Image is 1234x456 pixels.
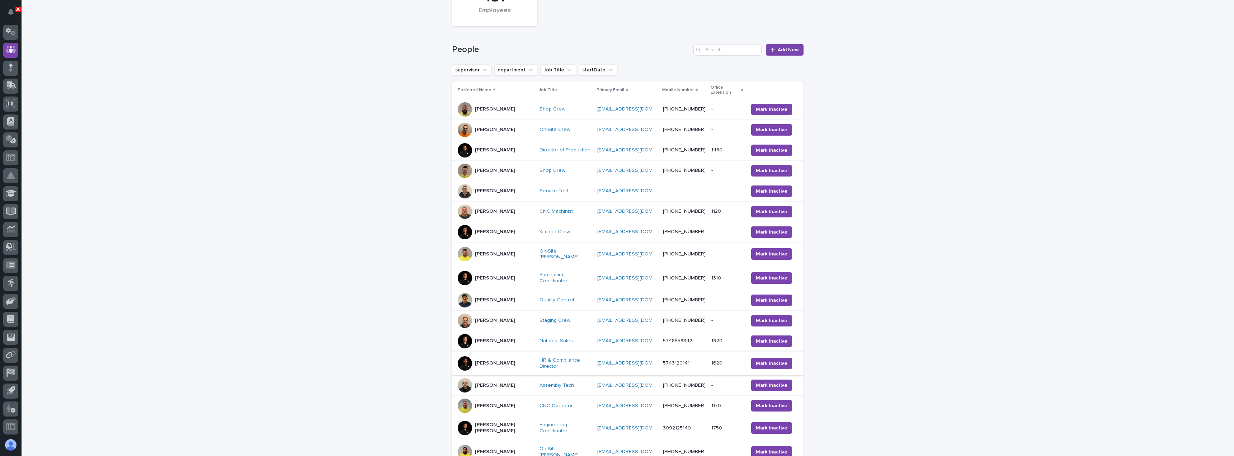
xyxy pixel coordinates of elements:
a: CNC Operator [540,403,573,409]
p: [PERSON_NAME] [475,168,515,174]
p: [PERSON_NAME] [475,106,515,112]
button: users-avatar [3,437,18,452]
p: 1920 [711,337,724,344]
a: Director of Production [540,147,590,153]
span: Mark Inactive [756,317,787,324]
p: [PERSON_NAME] [475,251,515,257]
p: 1450 [711,146,724,153]
p: - [711,105,714,112]
span: Mark Inactive [756,250,787,258]
p: Preferred Name [458,86,491,94]
button: Mark Inactive [751,295,792,306]
span: Mark Inactive [756,208,787,215]
p: 1620 [711,359,724,366]
button: Mark Inactive [751,422,792,434]
a: [EMAIL_ADDRESS][DOMAIN_NAME] [597,383,678,388]
tr: [PERSON_NAME]Kitchen Crew [EMAIL_ADDRESS][DOMAIN_NAME] [PHONE_NUMBER]-- Mark Inactive [452,222,804,242]
a: [PHONE_NUMBER] [663,168,706,173]
a: Service Tech [540,188,570,194]
a: [EMAIL_ADDRESS][DOMAIN_NAME] [597,168,678,173]
a: [EMAIL_ADDRESS][DOMAIN_NAME] [597,449,678,454]
tr: [PERSON_NAME] [PERSON_NAME]Engineering Coordinator [EMAIL_ADDRESS][DOMAIN_NAME] 30921251401750175... [452,416,804,440]
a: [PHONE_NUMBER] [663,276,706,281]
button: Mark Inactive [751,124,792,136]
button: department [494,64,537,76]
span: Mark Inactive [756,360,787,367]
a: HR & Compliance Director [540,357,592,370]
p: - [711,227,714,235]
span: Mark Inactive [756,229,787,236]
a: [EMAIL_ADDRESS][DOMAIN_NAME] [597,297,678,302]
button: Mark Inactive [751,165,792,177]
a: Staging Crew [540,318,570,324]
p: 1120 [711,207,722,215]
a: [PHONE_NUMBER] [663,147,706,152]
a: [PHONE_NUMBER] [663,229,706,234]
p: [PERSON_NAME] [475,275,515,281]
p: [PERSON_NAME] [475,147,515,153]
p: - [711,316,714,324]
p: - [711,447,714,455]
button: Mark Inactive [751,315,792,326]
p: [PERSON_NAME] [475,318,515,324]
tr: [PERSON_NAME]HR & Compliance Director [EMAIL_ADDRESS][DOMAIN_NAME] 574312014116201620 Mark Inactive [452,351,804,375]
span: Add New [778,47,799,52]
a: [EMAIL_ADDRESS][DOMAIN_NAME] [597,229,678,234]
p: - [711,250,714,257]
a: [PHONE_NUMBER] [663,107,706,112]
tr: [PERSON_NAME]Quality Control [EMAIL_ADDRESS][DOMAIN_NAME] [PHONE_NUMBER]-- Mark Inactive [452,290,804,310]
button: supervisor [452,64,491,76]
button: startDate [579,64,617,76]
a: Quality Control [540,297,574,303]
p: - [711,187,714,194]
a: 5748558342 [663,338,692,343]
a: [PHONE_NUMBER] [663,449,706,454]
span: Mark Inactive [756,188,787,195]
p: 1170 [711,401,722,409]
span: Mark Inactive [756,274,787,282]
a: [EMAIL_ADDRESS][DOMAIN_NAME] [597,251,678,257]
p: [PERSON_NAME] [475,360,515,366]
a: [EMAIL_ADDRESS][DOMAIN_NAME] [597,147,678,152]
a: [PHONE_NUMBER] [663,251,706,257]
p: [PERSON_NAME] [475,297,515,303]
p: 36 [16,7,20,12]
tr: [PERSON_NAME]CNC Operator [EMAIL_ADDRESS][DOMAIN_NAME] [PHONE_NUMBER]11701170 Mark Inactive [452,396,804,416]
p: [PERSON_NAME] [475,127,515,133]
tr: [PERSON_NAME]Shop Crew [EMAIL_ADDRESS][DOMAIN_NAME] [PHONE_NUMBER]-- Mark Inactive [452,160,804,181]
button: Mark Inactive [751,335,792,347]
a: 5743120141 [663,361,689,366]
a: National Sales [540,338,573,344]
a: [EMAIL_ADDRESS][DOMAIN_NAME] [597,318,678,323]
tr: [PERSON_NAME]Assembly Tech [EMAIL_ADDRESS][DOMAIN_NAME] [PHONE_NUMBER]-- Mark Inactive [452,375,804,396]
p: [PERSON_NAME] [475,403,515,409]
button: Mark Inactive [751,272,792,284]
a: [PHONE_NUMBER] [663,383,706,388]
p: Office Extension [711,84,739,97]
p: [PERSON_NAME] [475,208,515,215]
a: Kitchen Crew [540,229,570,235]
p: [PERSON_NAME] [475,382,515,389]
button: Mark Inactive [751,358,792,369]
a: Add New [766,44,804,56]
button: Mark Inactive [751,226,792,238]
p: 1310 [711,274,722,281]
tr: [PERSON_NAME]National Sales [EMAIL_ADDRESS][DOMAIN_NAME] 574855834219201920 Mark Inactive [452,331,804,351]
p: Primary Email [597,86,624,94]
div: Notifications36 [9,9,18,20]
button: Mark Inactive [751,185,792,197]
a: [EMAIL_ADDRESS][DOMAIN_NAME] [597,188,678,193]
a: [PHONE_NUMBER] [663,318,706,323]
p: [PERSON_NAME] [475,229,515,235]
p: - [711,296,714,303]
button: Mark Inactive [751,380,792,391]
span: Mark Inactive [756,424,787,432]
button: Mark Inactive [751,145,792,156]
button: Notifications [3,4,18,19]
tr: [PERSON_NAME]Shop Crew [EMAIL_ADDRESS][DOMAIN_NAME] [PHONE_NUMBER]-- Mark Inactive [452,99,804,119]
a: [EMAIL_ADDRESS][DOMAIN_NAME] [597,127,678,132]
a: [EMAIL_ADDRESS][DOMAIN_NAME] [597,361,678,366]
button: Mark Inactive [751,400,792,412]
tr: [PERSON_NAME]Service Tech [EMAIL_ADDRESS][DOMAIN_NAME] -- Mark Inactive [452,181,804,201]
a: On-Site [PERSON_NAME] [540,248,592,260]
